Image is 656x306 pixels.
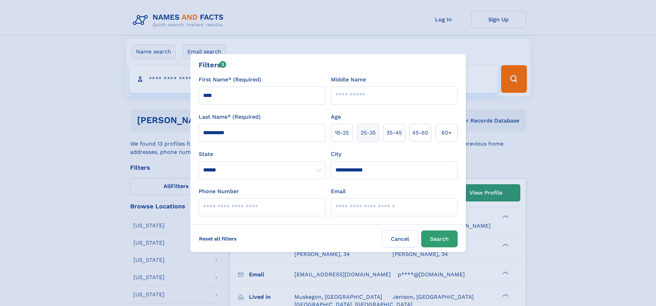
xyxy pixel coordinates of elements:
label: Cancel [382,230,418,247]
span: 18‑25 [335,129,349,137]
label: State [199,150,325,158]
label: Middle Name [331,76,366,84]
button: Search [421,230,458,247]
div: Filters [199,60,227,70]
span: 45‑60 [412,129,428,137]
label: Last Name* (Required) [199,113,261,121]
span: 35‑45 [386,129,402,137]
label: City [331,150,341,158]
label: First Name* (Required) [199,76,261,84]
label: Phone Number [199,187,239,196]
label: Reset all filters [195,230,241,247]
label: Email [331,187,346,196]
span: 60+ [441,129,452,137]
label: Age [331,113,341,121]
span: 25‑35 [361,129,376,137]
